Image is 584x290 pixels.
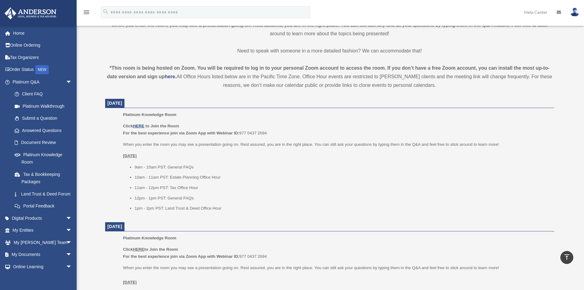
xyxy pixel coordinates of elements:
span: Platinum Knowledge Room [123,236,176,240]
i: vertical_align_top [563,253,571,261]
img: User Pic [570,8,579,17]
span: [DATE] [108,101,122,106]
a: Platinum Knowledge Room [9,149,78,168]
a: Digital Productsarrow_drop_down [4,212,81,224]
li: 10am - 11am PST: Estate Planning Office Hour [135,174,550,181]
u: HERE [133,247,144,252]
span: Platinum Knowledge Room [123,112,176,117]
a: Online Learningarrow_drop_down [4,261,81,273]
span: arrow_drop_down [66,224,78,237]
div: All Office Hours listed below are in the Pacific Time Zone. Office Hour events are restricted to ... [105,64,554,90]
p: Need to speak with someone in a more detailed fashion? We can accommodate that! [105,47,554,55]
span: [DATE] [108,224,122,229]
b: Click to Join the Room [123,247,178,252]
a: Client FAQ [9,88,81,100]
a: HERE [133,124,144,128]
li: 12pm - 1pm PST: General FAQs [135,195,550,202]
b: Click [123,124,145,128]
b: to Join the Room [146,124,179,128]
a: Platinum Walkthrough [9,100,81,112]
p: 977 0437 2694 [123,122,550,137]
li: 11am - 12pm PST: Tax Office Hour [135,184,550,191]
a: menu [83,11,90,16]
span: arrow_drop_down [66,236,78,249]
strong: . [175,74,176,79]
a: Answered Questions [9,124,81,137]
a: Order StatusNEW [4,64,81,76]
strong: *This room is being hosted on Zoom. You will be required to log in to your personal Zoom account ... [107,65,550,79]
a: Tax Organizers [4,51,81,64]
a: My Documentsarrow_drop_down [4,249,81,261]
p: When you enter the room, you may see a presentation going on. Rest assured, you are in the right ... [105,21,554,38]
a: Online Ordering [4,39,81,52]
a: Platinum Q&Aarrow_drop_down [4,76,81,88]
a: vertical_align_top [560,251,573,264]
li: 9am - 10am PST: General FAQs [135,164,550,171]
a: Document Review [9,137,81,149]
b: For the best experience join via Zoom App with Webinar ID: [123,131,239,135]
a: My Entitiesarrow_drop_down [4,224,81,237]
a: here [165,74,175,79]
img: Anderson Advisors Platinum Portal [3,7,58,19]
b: For the best experience join via Zoom App with Webinar ID: [123,254,239,259]
div: NEW [35,65,49,74]
p: When you enter the room you may see a presentation going on. Rest assured, you are in the right p... [123,264,550,286]
span: arrow_drop_down [66,261,78,273]
p: 977 0437 2694 [123,246,550,260]
a: Portal Feedback [9,200,81,212]
p: When you enter the room you may see a presentation going on. Rest assured, you are in the right p... [123,141,550,148]
a: Land Trust & Deed Forum [9,188,81,200]
u: [DATE] [123,280,137,284]
span: arrow_drop_down [66,76,78,88]
a: My [PERSON_NAME] Teamarrow_drop_down [4,236,81,249]
a: Submit a Question [9,112,81,125]
span: arrow_drop_down [66,212,78,225]
span: arrow_drop_down [66,249,78,261]
a: Tax & Bookkeeping Packages [9,168,81,188]
u: [DATE] [123,153,137,158]
i: menu [83,9,90,16]
i: search [102,8,109,15]
a: Home [4,27,81,39]
li: 1pm - 2pm PST: Land Trust & Deed Office Hour [135,205,550,212]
